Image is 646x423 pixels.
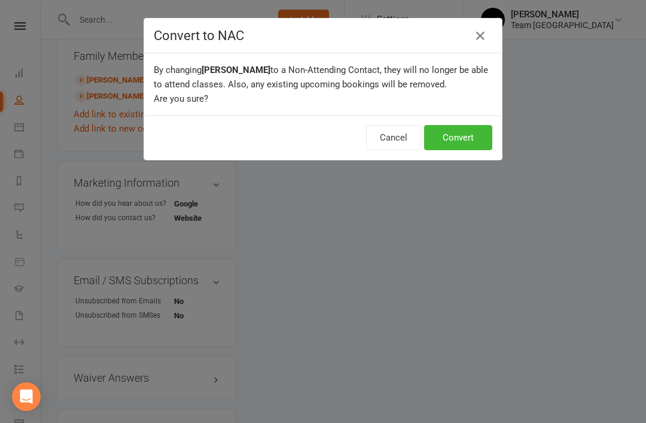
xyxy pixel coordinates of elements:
[424,125,492,150] button: Convert
[144,53,502,115] div: By changing to a Non-Attending Contact, they will no longer be able to attend classes. Also, any ...
[471,26,490,45] button: Close
[12,382,41,411] div: Open Intercom Messenger
[202,65,270,75] b: [PERSON_NAME]
[154,28,492,43] h4: Convert to NAC
[366,125,421,150] button: Cancel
